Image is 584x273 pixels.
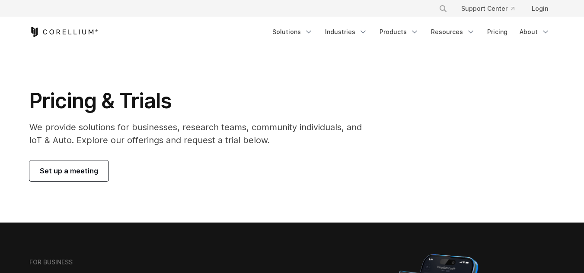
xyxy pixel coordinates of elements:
[374,24,424,40] a: Products
[267,24,318,40] a: Solutions
[29,121,374,147] p: We provide solutions for businesses, research teams, community individuals, and IoT & Auto. Explo...
[482,24,513,40] a: Pricing
[267,24,555,40] div: Navigation Menu
[514,24,555,40] a: About
[320,24,373,40] a: Industries
[426,24,480,40] a: Resources
[29,88,374,114] h1: Pricing & Trials
[428,1,555,16] div: Navigation Menu
[525,1,555,16] a: Login
[29,27,98,37] a: Corellium Home
[435,1,451,16] button: Search
[29,258,73,266] h6: FOR BUSINESS
[454,1,521,16] a: Support Center
[29,160,109,181] a: Set up a meeting
[40,166,98,176] span: Set up a meeting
